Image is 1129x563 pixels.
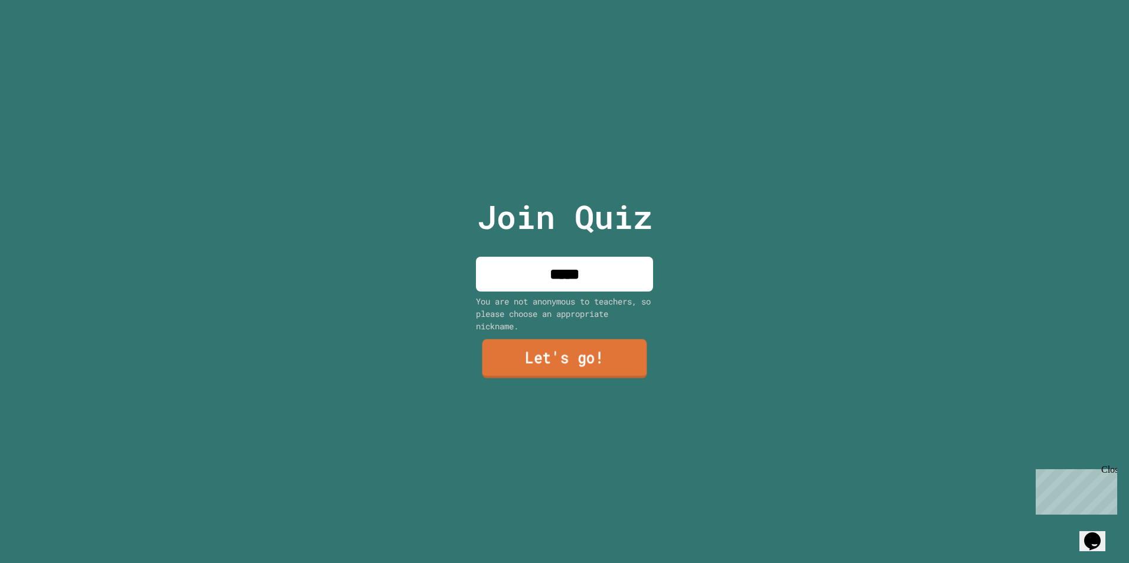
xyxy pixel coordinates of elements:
iframe: chat widget [1079,516,1117,551]
a: Let's go! [482,339,647,378]
iframe: chat widget [1031,464,1117,515]
div: Chat with us now!Close [5,5,81,75]
div: You are not anonymous to teachers, so please choose an appropriate nickname. [476,295,653,332]
p: Join Quiz [477,192,652,241]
